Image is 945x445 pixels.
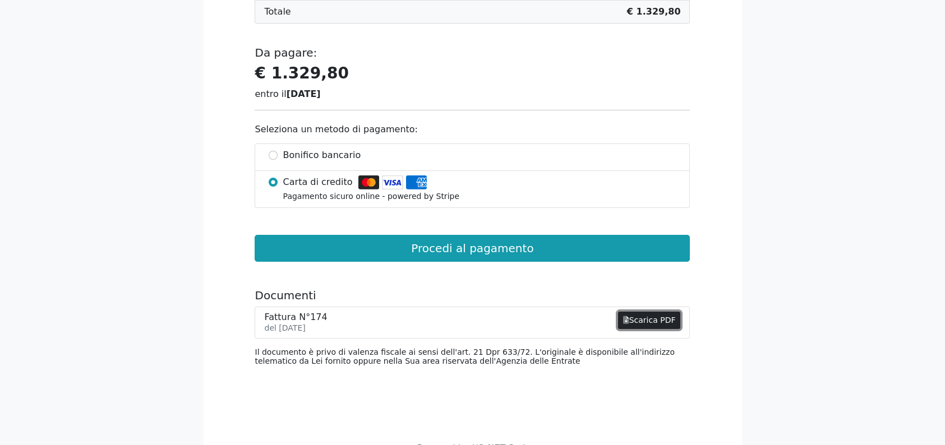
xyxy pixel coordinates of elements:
strong: € 1.329,80 [255,64,348,82]
small: Pagamento sicuro online - powered by Stripe [283,192,459,201]
h5: Documenti [255,289,690,302]
span: Carta di credito [283,175,353,189]
small: Il documento è privo di valenza fiscale ai sensi dell'art. 21 Dpr 633/72. L'originale è disponibi... [255,347,674,365]
div: Fattura N°174 [264,312,327,322]
button: Procedi al pagamento [255,235,690,262]
small: del [DATE] [264,323,305,332]
h6: Seleziona un metodo di pagamento: [255,124,690,135]
span: Bonifico bancario [283,149,361,162]
div: entro il [255,87,690,101]
strong: [DATE] [287,89,321,99]
b: € 1.329,80 [627,6,681,17]
span: Totale [264,5,291,18]
a: Scarica PDF [618,312,681,329]
h5: Da pagare: [255,46,690,59]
